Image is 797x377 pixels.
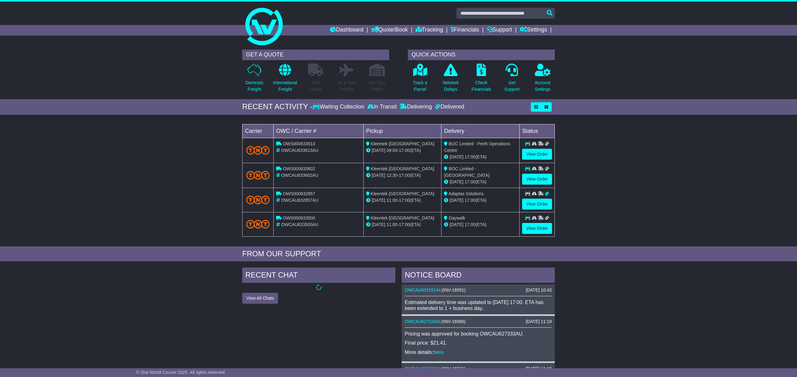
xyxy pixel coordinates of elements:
[387,222,398,227] span: 11:00
[366,172,439,179] div: - (ETA)
[372,198,385,203] span: [DATE]
[520,25,547,36] a: Settings
[522,174,552,185] a: View Order
[242,102,313,111] div: RECENT ACTIVITY -
[308,80,323,93] p: Full Loads
[449,191,484,196] span: Adaptas Solutions
[273,63,297,96] a: InternationalFreight
[281,148,318,153] span: OWCAU633613AU
[535,80,551,93] p: Account Settings
[444,197,517,204] div: (ETA)
[504,80,520,93] p: Get Support
[371,215,434,220] span: Kleentek [GEOGRAPHIC_DATA]
[441,124,520,138] td: Delivery
[522,149,552,160] a: View Order
[242,268,395,284] div: RECENT CHAT
[242,293,278,304] button: View All Chats
[371,191,434,196] span: Kleentek [GEOGRAPHIC_DATA]
[451,25,479,36] a: Financials
[363,124,441,138] td: Pickup
[444,166,489,178] span: BOC Limited - [GEOGRAPHIC_DATA]
[450,222,463,227] span: [DATE]
[405,366,442,371] a: OWCAU627933AU
[246,146,270,154] img: TNT_Domestic.png
[136,370,226,375] span: © One World Courier 2025. All rights reserved.
[405,340,552,346] p: Final price: $21.41.
[442,63,459,96] a: NetworkDelays
[245,63,264,96] a: DomesticFreight
[465,198,475,203] span: 17:00
[433,350,443,355] a: here
[504,63,520,96] a: GetSupport
[243,124,274,138] td: Carrier
[405,366,552,371] div: ( )
[366,104,398,110] div: In Transit
[281,173,318,178] span: OWCAU633602AU
[398,104,433,110] div: Delivering
[246,196,270,204] img: TNT_Domestic.png
[405,288,552,293] div: ( )
[465,222,475,227] span: 17:00
[405,349,552,355] p: More details: .
[366,197,439,204] div: - (ETA)
[399,222,410,227] span: 17:00
[526,288,552,293] div: [DATE] 10:43
[283,215,315,220] span: OWS000633500
[283,166,315,171] span: OWS000633602
[402,268,555,284] div: NOTICE BOARD
[405,319,552,324] div: ( )
[399,173,410,178] span: 17:00
[413,63,427,96] a: Track aParcel
[535,63,551,96] a: AccountSettings
[399,148,410,153] span: 17:00
[405,319,442,324] a: OWCAU627333AU
[366,147,439,154] div: - (ETA)
[242,50,389,60] div: GET A QUOTE
[450,154,463,159] span: [DATE]
[449,215,465,220] span: Daywalk
[522,223,552,234] a: View Order
[526,366,552,371] div: [DATE] 11:18
[487,25,512,36] a: Support
[444,154,517,160] div: (ETA)
[526,319,552,324] div: [DATE] 11:19
[405,331,552,337] p: Pricing was approved for booking OWCAU627333AU.
[387,198,398,203] span: 11:00
[283,191,315,196] span: OWS000632857
[246,220,270,228] img: TNT_Domestic.png
[283,141,315,146] span: OWS000633613
[372,222,385,227] span: [DATE]
[372,148,385,153] span: [DATE]
[371,141,434,146] span: Kleentek [GEOGRAPHIC_DATA]
[246,171,270,179] img: TNT_Domestic.png
[405,288,442,292] a: OWCAU631551AU
[408,50,555,60] div: QUICK ACTIONS
[444,141,510,153] span: BOC Limited - Perth Operations Centre
[405,299,552,311] div: Estimated delivery time was updated to [DATE] 17:00. ETA has been extended to 1 + business day..
[416,25,443,36] a: Tracking
[330,25,363,36] a: Dashboard
[444,366,464,371] span: INV-16571
[399,198,410,203] span: 17:00
[465,154,475,159] span: 17:00
[413,80,427,93] p: Track a Parcel
[520,124,555,138] td: Status
[387,173,398,178] span: 12:30
[281,198,318,203] span: OWCAU632857AU
[444,221,517,228] div: (ETA)
[242,249,555,259] div: FROM OUR SUPPORT
[337,80,356,93] p: Air & Sea Freight
[387,148,398,153] span: 09:00
[450,198,463,203] span: [DATE]
[443,80,459,93] p: Network Delays
[433,104,464,110] div: Delivered
[372,173,385,178] span: [DATE]
[369,80,385,93] p: Air / Sea Depot
[444,288,464,292] span: INV-16591
[465,179,475,184] span: 17:00
[281,222,318,227] span: OWCAU633500AU
[522,199,552,210] a: View Order
[444,179,517,185] div: (ETA)
[444,319,464,324] span: INV-16566
[450,179,463,184] span: [DATE]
